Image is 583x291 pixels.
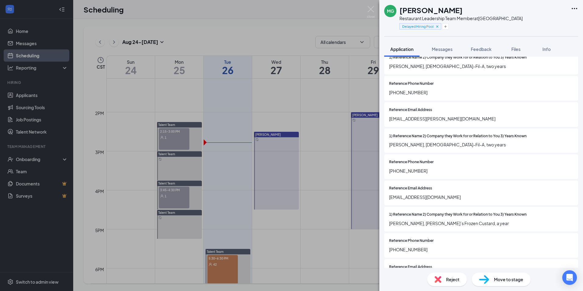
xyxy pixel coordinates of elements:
[432,46,452,52] span: Messages
[389,220,573,227] span: [PERSON_NAME], [PERSON_NAME]’s Frozen Custard, a year
[389,212,527,217] span: 1) Reference Name 2) Company they Work for or Relation to You 3) Years Known
[389,194,573,200] span: [EMAIL_ADDRESS][DOMAIN_NAME]
[402,24,434,29] span: Delayed Hiring Pool
[571,5,578,12] svg: Ellipses
[446,276,460,283] span: Reject
[389,55,527,60] span: 1) Reference Name 2) Company they Work for or Relation to You 3) Years Known
[389,141,573,148] span: [PERSON_NAME], [DEMOGRAPHIC_DATA]-Fil-A, two years
[511,46,520,52] span: Files
[444,25,447,28] svg: Plus
[389,185,432,191] span: Reference Email Address
[389,246,573,253] span: [PHONE_NUMBER]
[389,81,434,87] span: Reference Phone Number
[389,115,573,122] span: [EMAIL_ADDRESS][PERSON_NAME][DOMAIN_NAME]
[389,89,573,96] span: [PHONE_NUMBER]
[389,107,432,113] span: Reference Email Address
[494,276,523,283] span: Move to stage
[389,159,434,165] span: Reference Phone Number
[389,167,573,174] span: [PHONE_NUMBER]
[399,5,463,15] h1: [PERSON_NAME]
[390,46,413,52] span: Application
[389,133,527,139] span: 1) Reference Name 2) Company they Work for or Relation to You 3) Years Known
[389,238,434,244] span: Reference Phone Number
[389,264,432,270] span: Reference Email Address
[542,46,551,52] span: Info
[389,63,573,70] span: [PERSON_NAME], [DEMOGRAPHIC_DATA]-Fil-A, two years
[562,270,577,285] div: Open Intercom Messenger
[387,8,394,14] div: MG
[399,15,523,21] div: Restaurant Leadership Team Member at [GEOGRAPHIC_DATA]
[435,24,439,29] svg: Cross
[471,46,492,52] span: Feedback
[442,23,449,30] button: Plus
